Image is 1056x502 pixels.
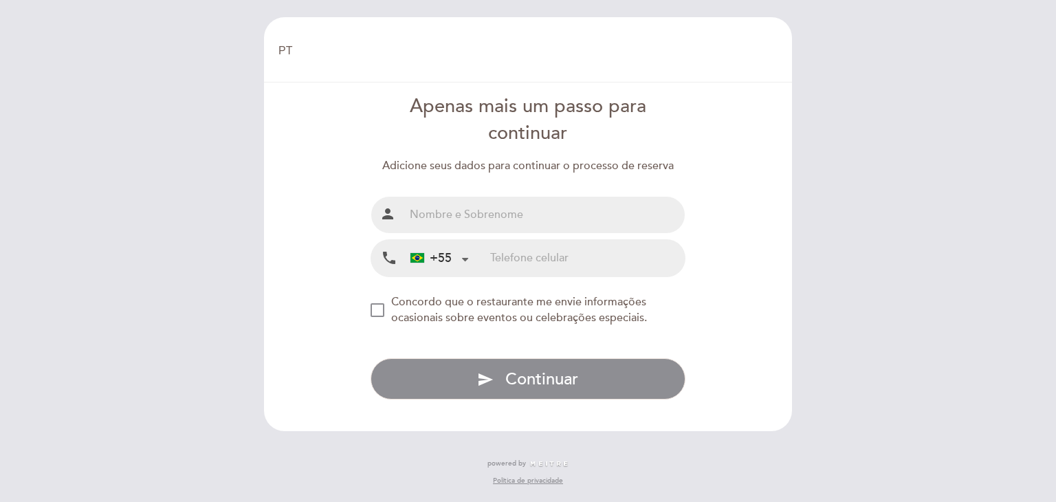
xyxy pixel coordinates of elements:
i: local_phone [381,250,397,267]
div: Brazil (Brasil): +55 [405,241,474,276]
i: send [477,371,494,388]
img: MEITRE [529,461,569,468]
md-checkbox: NEW_MODAL_AGREE_RESTAURANT_SEND_OCCASIONAL_INFO [371,294,686,326]
input: Telefone celular [490,240,685,276]
span: Concordo que o restaurante me envie informações ocasionais sobre eventos ou celebrações especiais. [391,295,647,325]
i: person [379,206,396,222]
div: Apenas mais um passo para continuar [371,94,686,147]
input: Nombre e Sobrenome [404,197,685,233]
span: Continuar [505,369,578,389]
div: Adicione seus dados para continuar o processo de reserva [371,158,686,174]
a: powered by [487,459,569,468]
a: Política de privacidade [493,476,563,485]
div: +55 [410,250,452,268]
span: powered by [487,459,526,468]
button: send Continuar [371,358,686,400]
